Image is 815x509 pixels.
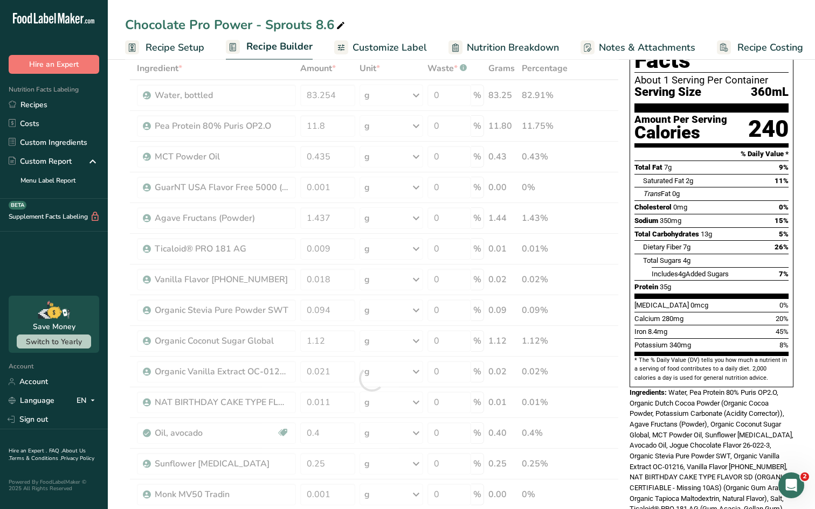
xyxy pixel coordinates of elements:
span: 0% [779,203,789,211]
a: Nutrition Breakdown [448,36,559,60]
span: 280mg [662,315,683,323]
span: 15% [775,217,789,225]
span: [MEDICAL_DATA] [634,301,689,309]
span: Notes & Attachments [599,40,695,55]
div: Calories [634,125,727,141]
span: Switch to Yearly [26,337,82,347]
div: Chocolate Pro Power - Sprouts 8.6 [125,15,347,34]
span: 45% [776,327,789,336]
a: Recipe Costing [717,36,803,60]
a: Recipe Builder [226,34,313,60]
span: 8.4mg [648,327,667,336]
span: 7% [779,270,789,278]
span: 7g [683,243,690,251]
span: 11% [775,177,789,185]
a: About Us . [9,447,86,462]
div: About 1 Serving Per Container [634,75,789,86]
span: 0mcg [690,301,708,309]
div: Powered By FoodLabelMaker © 2025 All Rights Reserved [9,479,99,492]
span: 2g [686,177,693,185]
iframe: Intercom live chat [778,472,804,498]
a: Privacy Policy [61,455,94,462]
a: Hire an Expert . [9,447,47,455]
section: % Daily Value * [634,148,789,161]
span: Saturated Fat [643,177,684,185]
span: 8% [779,341,789,349]
span: Sodium [634,217,658,225]
i: Trans [643,190,661,198]
button: Hire an Expert [9,55,99,74]
span: 13g [701,230,712,238]
span: Recipe Builder [246,39,313,54]
span: 4g [683,256,690,264]
a: FAQ . [49,447,62,455]
span: Ingredients: [630,388,667,396]
div: BETA [9,201,26,210]
h1: Nutrition Facts [634,23,789,73]
div: 240 [748,115,789,143]
div: Amount Per Serving [634,115,727,125]
span: 4g [678,270,686,278]
div: EN [77,394,99,407]
span: Total Sugars [643,256,681,264]
span: 20% [776,315,789,323]
span: Cholesterol [634,203,672,211]
span: Dietary Fiber [643,243,681,251]
span: 26% [775,243,789,251]
a: Customize Label [334,36,427,60]
span: 0% [779,301,789,309]
button: Switch to Yearly [17,334,91,348]
a: Recipe Setup [125,36,204,60]
span: Includes Added Sugars [652,270,729,278]
span: 5% [779,230,789,238]
span: Serving Size [634,86,701,99]
span: 340mg [669,341,691,349]
span: Nutrition Breakdown [467,40,559,55]
span: Calcium [634,315,660,323]
a: Language [9,391,54,410]
span: 350mg [660,217,681,225]
span: Total Fat [634,163,662,171]
span: Fat [643,190,671,198]
span: Recipe Costing [737,40,803,55]
div: Custom Report [9,156,72,167]
span: Protein [634,283,658,291]
span: Iron [634,327,646,336]
div: Save Money [33,321,75,332]
span: Recipe Setup [146,40,204,55]
section: * The % Daily Value (DV) tells you how much a nutrient in a serving of food contributes to a dail... [634,356,789,382]
span: Customize Label [353,40,427,55]
a: Notes & Attachments [581,36,695,60]
span: Potassium [634,341,668,349]
span: Total Carbohydrates [634,230,699,238]
span: 7g [664,163,672,171]
span: 0g [672,190,680,198]
span: 360mL [751,86,789,99]
span: 35g [660,283,671,291]
span: 0mg [673,203,687,211]
span: 9% [779,163,789,171]
a: Terms & Conditions . [9,455,61,462]
span: 2 [800,472,809,481]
